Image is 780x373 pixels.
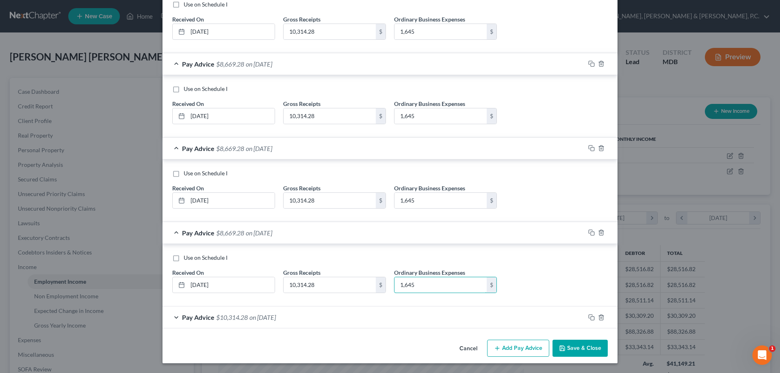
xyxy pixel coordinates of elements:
[283,268,321,277] label: Gross Receipts
[487,277,496,293] div: $
[394,15,465,24] label: Ordinary Business Expenses
[752,345,772,365] iframe: Intercom live chat
[284,277,376,293] input: 0.00
[487,193,496,208] div: $
[246,60,272,68] span: on [DATE]
[184,170,227,177] span: Use on Schedule I
[376,277,386,293] div: $
[182,229,214,237] span: Pay Advice
[394,193,487,208] input: 0.00
[216,229,244,237] span: $8,669.28
[394,108,487,124] input: 0.00
[283,184,321,192] label: Gross Receipts
[394,277,487,293] input: 0.00
[283,99,321,108] label: Gross Receipts
[216,144,244,152] span: $8,669.28
[487,108,496,124] div: $
[487,340,549,357] button: Add Pay Advice
[453,341,484,357] button: Cancel
[246,144,272,152] span: on [DATE]
[188,24,275,39] input: MM/DD/YYYY
[283,15,321,24] label: Gross Receipts
[188,108,275,124] input: MM/DD/YYYY
[394,268,465,277] label: Ordinary Business Expenses
[246,229,272,237] span: on [DATE]
[182,144,214,152] span: Pay Advice
[769,345,776,352] span: 1
[552,340,608,357] button: Save & Close
[172,185,204,192] span: Received On
[182,60,214,68] span: Pay Advice
[172,16,204,23] span: Received On
[188,193,275,208] input: MM/DD/YYYY
[184,1,227,8] span: Use on Schedule I
[376,108,386,124] div: $
[487,24,496,39] div: $
[172,100,204,107] span: Received On
[172,269,204,276] span: Received On
[184,85,227,92] span: Use on Schedule I
[188,277,275,293] input: MM/DD/YYYY
[394,184,465,192] label: Ordinary Business Expenses
[284,193,376,208] input: 0.00
[394,24,487,39] input: 0.00
[249,313,276,321] span: on [DATE]
[184,254,227,261] span: Use on Schedule I
[216,313,248,321] span: $10,314.28
[394,99,465,108] label: Ordinary Business Expenses
[376,24,386,39] div: $
[284,24,376,39] input: 0.00
[376,193,386,208] div: $
[182,313,214,321] span: Pay Advice
[216,60,244,68] span: $8,669.28
[284,108,376,124] input: 0.00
